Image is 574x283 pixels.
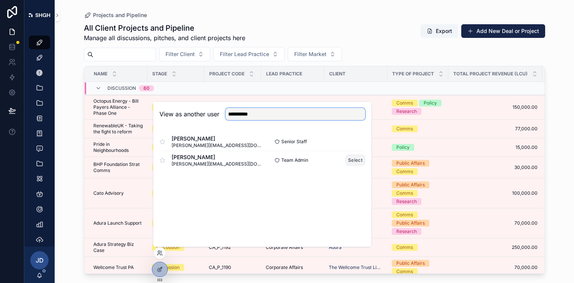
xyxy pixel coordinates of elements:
[93,241,143,253] a: Adura Strategy Biz Case
[329,264,383,270] a: The Wellcome Trust Limited
[453,164,538,170] a: 30,000.00
[93,264,134,270] span: Wellcome Trust PA
[266,244,303,250] span: Corporate Affairs
[345,155,365,166] button: Select
[266,264,303,270] span: Corporate Affairs
[396,181,425,188] div: Public Affairs
[453,190,538,196] a: 100,000.00
[396,100,413,106] div: Comms
[172,135,262,142] span: [PERSON_NAME]
[36,256,44,265] span: JD
[152,104,200,111] a: Discussion
[152,220,200,227] a: Discussion
[421,24,458,38] button: Export
[220,50,269,58] span: Filter Lead Practice
[329,244,383,250] a: Adura
[152,264,200,271] a: Discussion
[281,157,308,163] span: Team Admin
[392,181,444,205] a: Public AffairsCommsResearch
[172,153,262,161] span: [PERSON_NAME]
[396,125,413,132] div: Comms
[329,244,342,250] a: Adura
[152,144,200,151] a: Discussion
[93,161,143,174] a: BHP Foundation Strat Comms
[107,85,136,91] span: Discussion
[453,144,538,150] a: 15,000.00
[424,100,437,106] div: Policy
[453,244,538,250] a: 250,000.00
[84,23,245,33] h1: All Client Projects and Pipeline
[209,71,244,77] span: Project Code
[453,104,538,110] a: 150,000.00
[156,244,180,251] div: Discussion
[84,33,245,42] span: Manage all discussions, pitches, and client projects here
[166,50,195,58] span: Filter Client
[294,50,326,58] span: Filter Market
[93,220,142,226] span: Adura Launch Support
[392,160,444,175] a: Public AffairsComms
[266,244,320,250] a: Corporate Affairs
[392,125,444,132] a: Comms
[209,264,257,270] a: CA_P_1190
[461,24,545,38] button: Add New Deal or Project
[152,71,167,77] span: Stage
[453,264,538,270] span: 70,000.00
[396,108,417,115] div: Research
[93,190,124,196] span: Cato Advisory
[392,244,444,251] a: Comms
[29,13,50,17] img: App logo
[172,161,262,167] span: [PERSON_NAME][EMAIL_ADDRESS][DOMAIN_NAME]
[152,164,200,171] a: Discussion
[209,264,231,270] span: CA_P_1190
[281,139,307,145] span: Senior Staff
[93,11,147,19] span: Projects and Pipeline
[93,141,143,153] a: Pride in Neighbourhoods
[396,244,413,251] div: Comms
[93,220,143,226] a: Adura Launch Support
[396,220,425,227] div: Public Affairs
[392,211,444,235] a: CommsPublic AffairsResearch
[396,228,417,235] div: Research
[329,71,345,77] span: Client
[93,98,143,116] a: Octopus Energy - Bill Payers Alliance - Phase One
[396,198,417,205] div: Research
[392,260,444,275] a: Public AffairsComms
[396,144,410,151] div: Policy
[396,168,413,175] div: Comms
[396,211,413,218] div: Comms
[288,47,342,61] button: Select Button
[143,85,150,91] div: 60
[84,11,147,19] a: Projects and Pipeline
[213,47,285,61] button: Select Button
[152,125,200,132] a: Discussion
[396,160,425,167] div: Public Affairs
[266,71,302,77] span: Lead Practice
[156,264,180,271] div: Discussion
[396,190,413,197] div: Comms
[209,244,257,250] a: CA_P_1192
[159,47,210,61] button: Select Button
[93,123,143,135] a: RenewableUK - Taking the fight to reform
[93,190,143,196] a: Cato Advisory
[396,268,413,275] div: Comms
[266,264,320,270] a: Corporate Affairs
[453,71,528,77] span: Total Project Revenue (LCU)
[172,142,262,149] span: [PERSON_NAME][EMAIL_ADDRESS][DOMAIN_NAME]
[396,260,425,267] div: Public Affairs
[159,109,219,119] h2: View as another user
[152,244,200,251] a: Discussion
[94,71,107,77] span: Name
[209,244,231,250] span: CA_P_1192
